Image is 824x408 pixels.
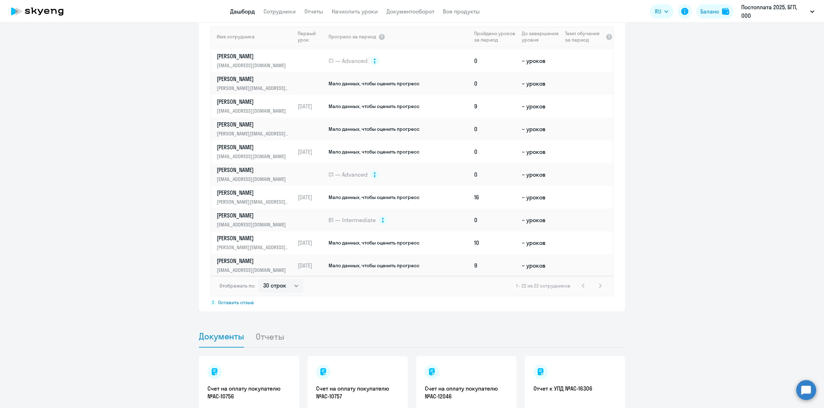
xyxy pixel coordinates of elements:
td: 0 [471,72,519,95]
td: ~ уроков [519,140,562,163]
a: [PERSON_NAME][PERSON_NAME][EMAIL_ADDRESS][DOMAIN_NAME] [217,75,294,92]
p: [EMAIL_ADDRESS][DOMAIN_NAME] [217,152,290,160]
span: Мало данных, чтобы оценить прогресс [329,194,419,200]
th: До завершения уровня [519,26,562,47]
a: [PERSON_NAME][EMAIL_ADDRESS][DOMAIN_NAME] [217,143,294,160]
span: C1 — Advanced [329,171,368,178]
a: [PERSON_NAME][EMAIL_ADDRESS][DOMAIN_NAME] [217,52,294,69]
span: Мало данных, чтобы оценить прогресс [329,240,419,246]
a: Все продукты [443,8,480,15]
a: [PERSON_NAME][EMAIL_ADDRESS][DOMAIN_NAME] [217,98,294,115]
p: [PERSON_NAME][EMAIL_ADDRESS][DOMAIN_NAME] [217,198,290,206]
th: Пройдено уроков за период [471,26,519,47]
p: [PERSON_NAME] [217,234,290,242]
span: Мало данных, чтобы оценить прогресс [329,149,419,155]
a: Дашборд [230,8,255,15]
td: ~ уроков [519,163,562,186]
a: Документооборот [386,8,434,15]
a: Отчеты [304,8,323,15]
td: ~ уроков [519,209,562,231]
p: [EMAIL_ADDRESS][DOMAIN_NAME] [217,61,290,69]
span: Оставить отзыв [218,299,254,306]
td: ~ уроков [519,49,562,72]
p: [PERSON_NAME][EMAIL_ADDRESS][DOMAIN_NAME] [217,84,290,92]
p: [PERSON_NAME] [217,166,290,174]
th: Первый урок [295,26,328,47]
td: [DATE] [295,254,328,277]
td: 0 [471,49,519,72]
td: 9 [471,95,519,118]
td: 0 [471,140,519,163]
span: Мало данных, чтобы оценить прогресс [329,103,419,109]
td: ~ уроков [519,118,562,140]
a: Счет на оплату покупателю №AC-10756 [207,385,291,400]
button: RU [650,4,673,18]
a: [PERSON_NAME][EMAIL_ADDRESS][DOMAIN_NAME] [217,166,294,183]
p: [PERSON_NAME] [217,98,290,106]
p: [EMAIL_ADDRESS][DOMAIN_NAME] [217,175,290,183]
p: [PERSON_NAME][EMAIL_ADDRESS][DOMAIN_NAME] [217,243,290,251]
td: [DATE] [295,186,328,209]
p: [PERSON_NAME][EMAIL_ADDRESS][DOMAIN_NAME] [217,130,290,138]
td: ~ уроков [519,231,562,254]
a: [PERSON_NAME][EMAIL_ADDRESS][DOMAIN_NAME] [217,257,294,274]
p: [EMAIL_ADDRESS][DOMAIN_NAME] [217,221,290,229]
td: 16 [471,186,519,209]
td: 0 [471,209,519,231]
div: Баланс [700,7,719,16]
td: 10 [471,231,519,254]
a: [PERSON_NAME][PERSON_NAME][EMAIL_ADDRESS][DOMAIN_NAME] [217,234,294,251]
span: B1 — Intermediate [329,216,376,224]
span: Мало данных, чтобы оценить прогресс [329,80,419,87]
button: Балансbalance [696,4,733,18]
span: Документы [199,331,244,342]
a: Начислить уроки [332,8,378,15]
ul: Tabs [199,326,625,348]
td: 9 [471,254,519,277]
p: [PERSON_NAME] [217,143,290,151]
span: Отображать по: [219,283,255,289]
td: [DATE] [295,95,328,118]
span: Темп обучения за период [565,30,603,43]
span: Мало данных, чтобы оценить прогресс [329,262,419,269]
p: [PERSON_NAME] [217,257,290,265]
span: Прогресс за период [329,33,376,40]
p: [EMAIL_ADDRESS][DOMAIN_NAME] [217,107,290,115]
a: Счет на оплату покупателю №AC-10757 [316,385,399,400]
p: [PERSON_NAME] [217,120,290,128]
a: [PERSON_NAME][PERSON_NAME][EMAIL_ADDRESS][DOMAIN_NAME] [217,189,294,206]
td: ~ уроков [519,254,562,277]
a: Отчет к УПД №AC-16306 [533,385,617,392]
td: 0 [471,163,519,186]
p: Постоплата 2025, БГП, ООО [741,3,807,20]
td: ~ уроков [519,72,562,95]
td: [DATE] [295,140,328,163]
span: RU [655,7,661,16]
p: [PERSON_NAME] [217,75,290,83]
span: 1 - 22 из 22 сотрудников [516,283,570,289]
a: Счет на оплату покупателю №AC-12046 [425,385,508,400]
a: [PERSON_NAME][EMAIL_ADDRESS][DOMAIN_NAME] [217,211,294,229]
td: 0 [471,118,519,140]
a: Сотрудники [264,8,296,15]
a: [PERSON_NAME][PERSON_NAME][EMAIL_ADDRESS][DOMAIN_NAME] [217,120,294,138]
th: Имя сотрудника [211,26,295,47]
p: [PERSON_NAME] [217,52,290,60]
button: Постоплата 2025, БГП, ООО [738,3,818,20]
p: [PERSON_NAME] [217,211,290,219]
span: C1 — Advanced [329,57,368,65]
td: ~ уроков [519,95,562,118]
span: Мало данных, чтобы оценить прогресс [329,126,419,132]
td: [DATE] [295,231,328,254]
img: balance [722,8,729,15]
td: ~ уроков [519,186,562,209]
p: [EMAIL_ADDRESS][DOMAIN_NAME] [217,266,290,274]
p: [PERSON_NAME] [217,189,290,197]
